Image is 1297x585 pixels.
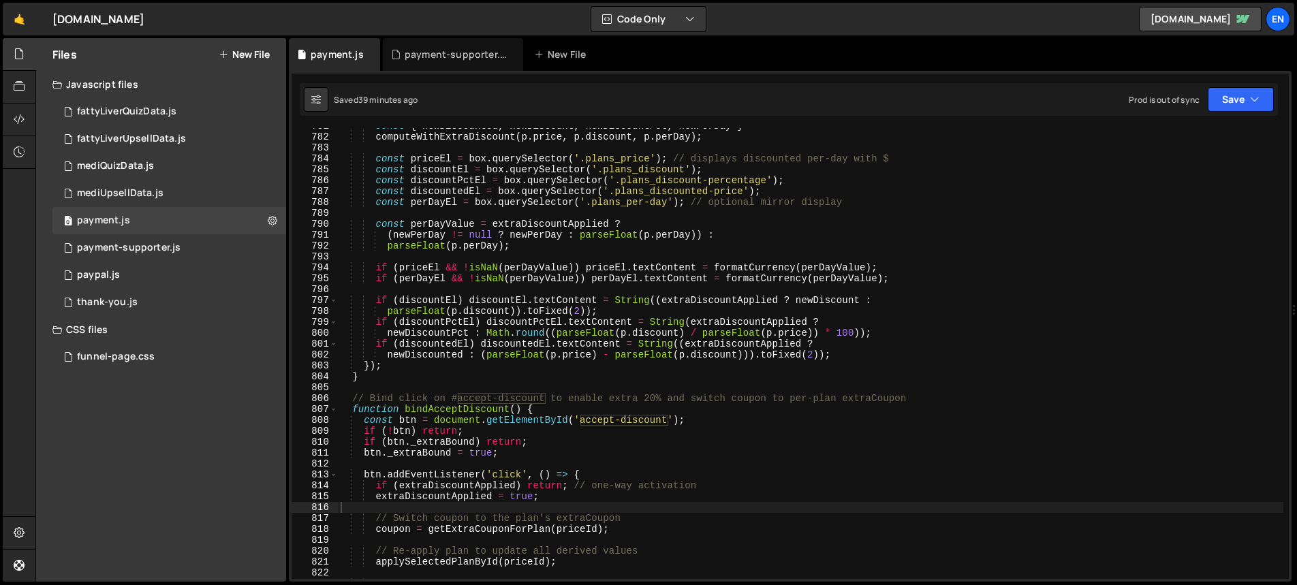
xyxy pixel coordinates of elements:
div: 792 [292,240,338,251]
div: 820 [292,546,338,556]
div: 801 [292,338,338,349]
div: 804 [292,371,338,382]
div: 819 [292,535,338,546]
div: CSS files [36,316,286,343]
a: En [1266,7,1290,31]
div: 16956/46524.js [52,289,286,316]
div: 790 [292,219,338,230]
div: 816 [292,502,338,513]
div: 786 [292,175,338,186]
div: 822 [292,567,338,578]
div: 794 [292,262,338,273]
div: payment.js [77,215,130,227]
a: [DOMAIN_NAME] [1139,7,1262,31]
button: Code Only [591,7,706,31]
div: 16956/46552.js [52,234,286,262]
button: Save [1208,87,1274,112]
div: [DOMAIN_NAME] [52,11,144,27]
div: New File [534,48,591,61]
div: 806 [292,393,338,404]
div: 798 [292,306,338,317]
div: 810 [292,437,338,447]
div: mediUpsellData.js [77,187,163,200]
div: mediQuizData.js [77,160,154,172]
div: 16956/47008.css [52,343,286,370]
div: Prod is out of sync [1129,94,1200,106]
div: 16956/46550.js [52,262,286,289]
div: 808 [292,415,338,426]
div: 787 [292,186,338,197]
div: 815 [292,491,338,502]
div: payment-supporter.js [77,242,181,254]
div: Javascript files [36,71,286,98]
div: 16956/46566.js [52,98,286,125]
div: 782 [292,131,338,142]
h2: Files [52,47,77,62]
div: 821 [292,556,338,567]
div: 800 [292,328,338,338]
div: 818 [292,524,338,535]
div: 791 [292,230,338,240]
div: 784 [292,153,338,164]
div: Saved [334,94,418,106]
div: fattyLiverQuizData.js [77,106,176,118]
button: New File [219,49,270,60]
div: 785 [292,164,338,175]
div: 789 [292,208,338,219]
div: thank-you.js [77,296,138,309]
div: 809 [292,426,338,437]
div: 813 [292,469,338,480]
div: 817 [292,513,338,524]
div: 16956/46565.js [52,125,286,153]
div: 788 [292,197,338,208]
div: paypal.js [77,269,120,281]
a: 🤙 [3,3,36,35]
div: payment-supporter.js [405,48,507,61]
div: 799 [292,317,338,328]
div: 793 [292,251,338,262]
div: 803 [292,360,338,371]
div: 783 [292,142,338,153]
div: 796 [292,284,338,295]
div: 16956/46700.js [52,153,286,180]
div: fattyLiverUpsellData.js [77,133,186,145]
div: 797 [292,295,338,306]
div: payment.js [311,48,364,61]
div: 811 [292,447,338,458]
div: 795 [292,273,338,284]
div: 812 [292,458,338,469]
div: 807 [292,404,338,415]
div: 39 minutes ago [358,94,418,106]
div: 814 [292,480,338,491]
span: 0 [64,217,72,227]
div: 805 [292,382,338,393]
div: funnel-page.css [77,351,155,363]
div: 16956/46701.js [52,180,286,207]
div: 16956/46551.js [52,207,286,234]
div: 802 [292,349,338,360]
